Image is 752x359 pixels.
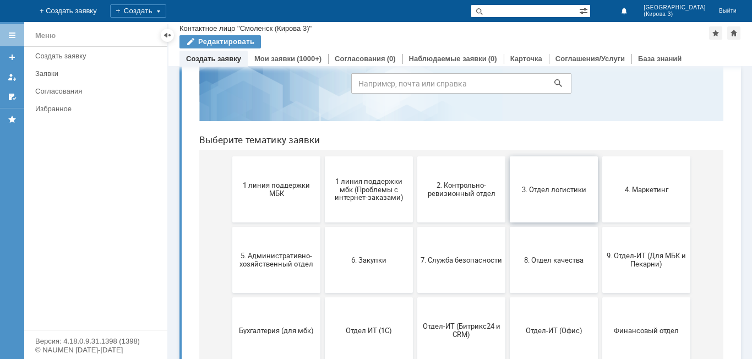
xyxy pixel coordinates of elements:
a: Мои заявки [3,68,21,86]
button: Финансовый отдел [412,273,500,339]
div: Избранное [35,105,149,113]
div: (1000+) [297,55,321,63]
span: Отдел-ИТ (Битрикс24 и CRM) [230,298,312,314]
button: 8. Отдел качества [319,203,407,269]
div: Согласования [35,87,161,95]
div: © NAUMEN [DATE]-[DATE] [35,346,156,353]
span: Отдел ИТ (1С) [138,302,219,310]
div: Скрыть меню [161,29,174,42]
button: 1 линия поддержки мбк (Проблемы с интернет-заказами) [134,132,222,198]
button: 5. Административно-хозяйственный отдел [42,203,130,269]
div: Меню [35,29,56,42]
span: 6. Закупки [138,231,219,240]
span: 1 линия поддержки МБК [45,157,127,173]
a: Согласования [31,83,165,100]
header: Выберите тематику заявки [9,110,533,121]
a: Соглашения/Услуги [555,55,625,63]
input: Например, почта или справка [161,49,381,69]
a: База знаний [638,55,682,63]
span: 8. Отдел качества [323,231,404,240]
a: Заявки [31,65,165,82]
div: Добавить в избранное [709,26,722,40]
span: [GEOGRAPHIC_DATA] [644,4,706,11]
a: Согласования [335,55,385,63]
a: Карточка [510,55,542,63]
span: 2. Контрольно-ревизионный отдел [230,157,312,173]
span: Финансовый отдел [415,302,497,310]
a: Мои заявки [254,55,295,63]
div: Сделать домашней страницей [727,26,740,40]
button: Бухгалтерия (для мбк) [42,273,130,339]
button: Отдел-ИТ (Офис) [319,273,407,339]
a: Мои согласования [3,88,21,106]
button: 2. Контрольно-ревизионный отдел [227,132,315,198]
a: Создать заявку [3,48,21,66]
button: 6. Закупки [134,203,222,269]
button: 3. Отдел логистики [319,132,407,198]
span: 3. Отдел логистики [323,161,404,169]
div: (0) [488,55,497,63]
div: Заявки [35,69,161,78]
div: Контактное лицо "Смоленск (Кирова 3)" [179,24,312,32]
div: (0) [387,55,396,63]
span: 1 линия поддержки мбк (Проблемы с интернет-заказами) [138,153,219,177]
span: (Кирова 3) [644,11,706,18]
a: Создать заявку [31,47,165,64]
span: 7. Служба безопасности [230,231,312,240]
span: Бухгалтерия (для мбк) [45,302,127,310]
button: 4. Маркетинг [412,132,500,198]
span: 9. Отдел-ИТ (Для МБК и Пекарни) [415,227,497,244]
button: 9. Отдел-ИТ (Для МБК и Пекарни) [412,203,500,269]
span: 4. Маркетинг [415,161,497,169]
div: Создать заявку [35,52,161,60]
button: 7. Служба безопасности [227,203,315,269]
div: Версия: 4.18.0.9.31.1398 (1398) [35,338,156,345]
span: Расширенный поиск [579,5,590,15]
button: 1 линия поддержки МБК [42,132,130,198]
span: 5. Административно-хозяйственный отдел [45,227,127,244]
a: Создать заявку [186,55,241,63]
button: Отдел-ИТ (Битрикс24 и CRM) [227,273,315,339]
button: Отдел ИТ (1С) [134,273,222,339]
div: Создать [110,4,166,18]
label: Воспользуйтесь поиском [161,27,381,38]
span: Отдел-ИТ (Офис) [323,302,404,310]
a: Наблюдаемые заявки [409,55,487,63]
